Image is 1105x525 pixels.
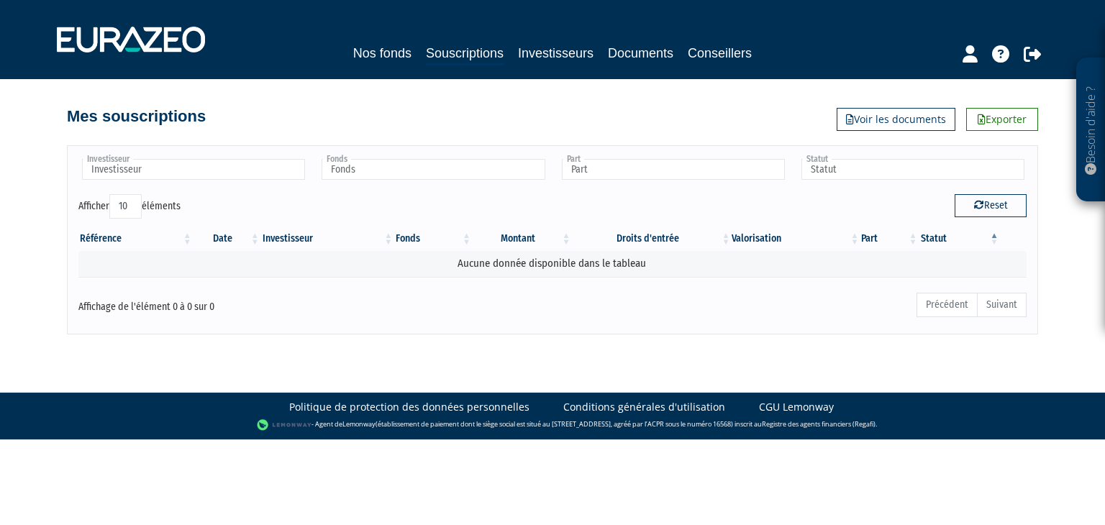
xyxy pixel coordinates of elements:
p: Besoin d'aide ? [1083,65,1099,195]
select: Afficheréléments [109,194,142,219]
a: Voir les documents [837,108,955,131]
a: Registre des agents financiers (Regafi) [762,419,876,429]
img: 1732889491-logotype_eurazeo_blanc_rvb.png [57,27,205,52]
div: - Agent de (établissement de paiement dont le siège social est situé au [STREET_ADDRESS], agréé p... [14,418,1091,432]
a: Documents [608,43,673,63]
img: logo-lemonway.png [257,418,312,432]
a: Lemonway [342,419,376,429]
th: Valorisation: activer pour trier la colonne par ordre croissant [732,227,860,251]
th: Investisseur: activer pour trier la colonne par ordre croissant [261,227,395,251]
a: Exporter [966,108,1038,131]
th: Droits d'entrée: activer pour trier la colonne par ordre croissant [573,227,732,251]
th: Fonds: activer pour trier la colonne par ordre croissant [394,227,473,251]
a: Conseillers [688,43,752,63]
th: Référence : activer pour trier la colonne par ordre croissant [78,227,194,251]
a: Politique de protection des données personnelles [289,400,529,414]
button: Reset [955,194,1027,217]
label: Afficher éléments [78,194,181,219]
div: Affichage de l'élément 0 à 0 sur 0 [78,291,461,314]
a: Souscriptions [426,43,504,65]
a: Investisseurs [518,43,594,63]
td: Aucune donnée disponible dans le tableau [78,251,1027,276]
th: Montant: activer pour trier la colonne par ordre croissant [473,227,573,251]
h4: Mes souscriptions [67,108,206,125]
th: Statut : activer pour trier la colonne par ordre d&eacute;croissant [919,227,1001,251]
a: Conditions générales d'utilisation [563,400,725,414]
th: Date: activer pour trier la colonne par ordre croissant [194,227,261,251]
a: CGU Lemonway [759,400,834,414]
a: Nos fonds [353,43,411,63]
th: Part: activer pour trier la colonne par ordre croissant [861,227,919,251]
